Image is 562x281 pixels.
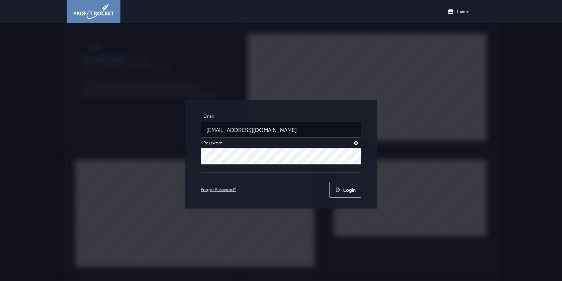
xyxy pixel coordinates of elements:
[201,138,225,148] label: Password
[201,111,216,122] label: Email
[457,9,469,14] p: Theme
[201,187,236,192] a: Forgot Password?
[74,4,114,19] img: image
[330,182,361,198] button: Login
